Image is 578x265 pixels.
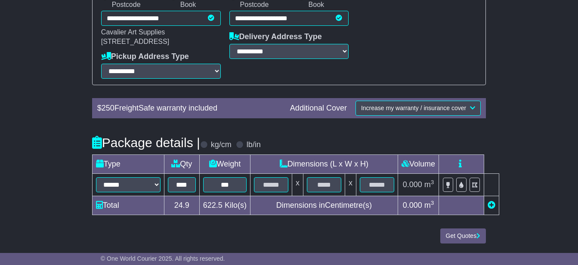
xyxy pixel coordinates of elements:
label: Pickup Address Type [101,52,189,62]
td: Kilo(s) [199,196,250,215]
span: Increase my warranty / insurance cover [361,105,466,111]
td: x [292,173,303,196]
label: lb/in [247,140,261,150]
td: Dimensions in Centimetre(s) [250,196,398,215]
span: Cavalier Art Supplies [101,28,165,36]
label: Delivery Address Type [229,32,322,42]
td: Volume [398,154,439,173]
span: [STREET_ADDRESS] [101,38,169,45]
sup: 3 [431,200,434,206]
div: Additional Cover [286,104,351,113]
div: $ FreightSafe warranty included [93,104,286,113]
sup: 3 [431,179,434,185]
label: kg/cm [211,140,232,150]
td: x [345,173,356,196]
span: m [424,180,434,189]
td: Weight [199,154,250,173]
td: Qty [164,154,199,173]
td: 24.9 [164,196,199,215]
span: © One World Courier 2025. All rights reserved. [101,255,225,262]
button: Increase my warranty / insurance cover [355,101,481,116]
span: m [424,201,434,210]
td: Dimensions (L x W x H) [250,154,398,173]
button: Get Quotes [440,228,486,243]
span: 0.000 [403,201,422,210]
td: Type [92,154,164,173]
td: Total [92,196,164,215]
h4: Package details | [92,136,200,150]
a: Add new item [488,201,495,210]
span: 622.5 [203,201,223,210]
span: 0.000 [403,180,422,189]
span: 250 [102,104,114,112]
